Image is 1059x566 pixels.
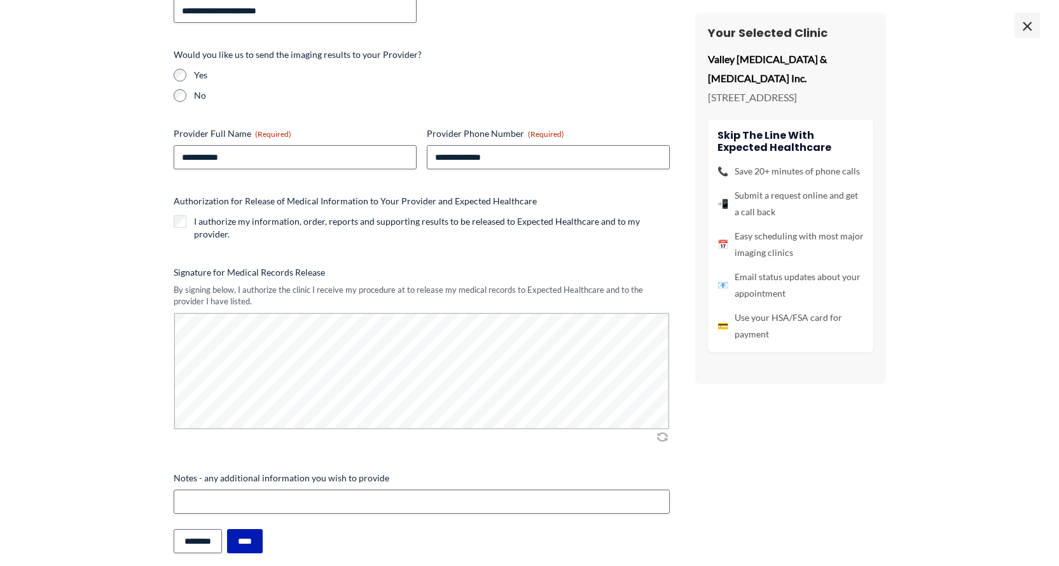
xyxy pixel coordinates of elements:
p: Valley [MEDICAL_DATA] & [MEDICAL_DATA] Inc. [708,50,873,87]
label: Notes - any additional information you wish to provide [174,472,670,485]
span: × [1014,13,1040,38]
h4: Skip the line with Expected Healthcare [717,129,864,153]
div: By signing below, I authorize the clinic I receive my procedure at to release my medical records ... [174,284,670,308]
span: 📞 [717,163,728,180]
legend: Authorization for Release of Medical Information to Your Provider and Expected Healthcare [174,195,537,208]
p: [STREET_ADDRESS] [708,88,873,107]
span: (Required) [528,129,564,139]
label: Provider Full Name [174,127,417,140]
li: Save 20+ minutes of phone calls [717,163,864,180]
img: Clear Signature [654,430,670,443]
label: Signature for Medical Records Release [174,266,670,279]
label: I authorize my information, order, reports and supporting results to be released to Expected Heal... [194,215,670,241]
li: Email status updates about your appointment [717,269,864,302]
label: Provider Phone Number [427,127,670,140]
span: (Required) [255,129,291,139]
li: Easy scheduling with most major imaging clinics [717,228,864,261]
li: Submit a request online and get a call back [717,187,864,220]
h3: Your Selected Clinic [708,25,873,40]
legend: Would you like us to send the imaging results to your Provider? [174,48,422,61]
li: Use your HSA/FSA card for payment [717,309,864,343]
span: 📲 [717,195,728,212]
span: 📧 [717,277,728,294]
label: Yes [194,69,670,81]
span: 💳 [717,318,728,334]
span: 📅 [717,236,728,253]
label: No [194,89,670,102]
